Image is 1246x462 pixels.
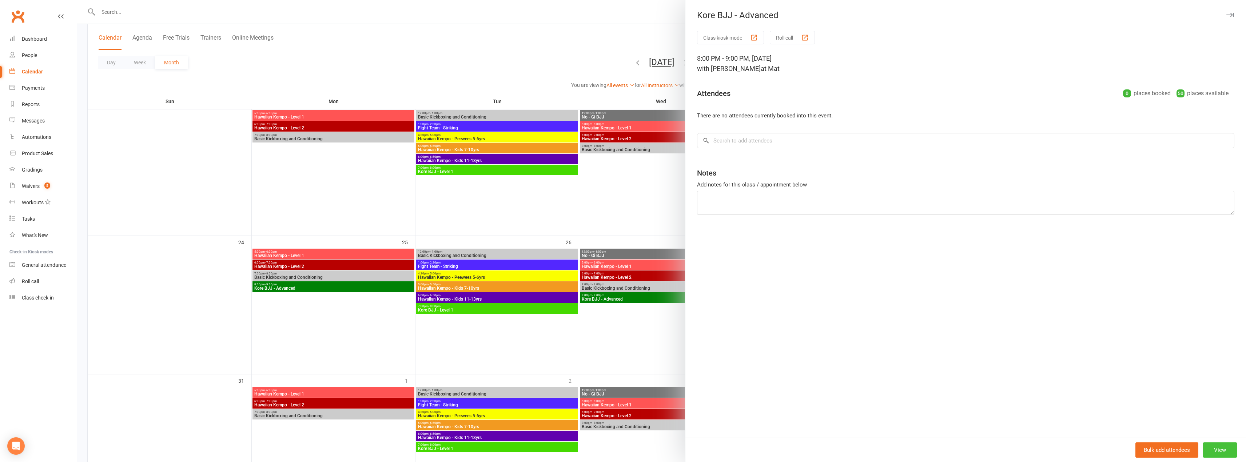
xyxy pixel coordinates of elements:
[697,180,1234,189] div: Add notes for this class / appointment below
[44,182,50,189] span: 5
[697,31,764,44] button: Class kiosk mode
[9,145,77,162] a: Product Sales
[22,167,43,173] div: Gradings
[697,111,1234,120] li: There are no attendees currently booked into this event.
[22,232,48,238] div: What's New
[22,134,51,140] div: Automations
[9,31,77,47] a: Dashboard
[9,257,77,273] a: General attendance kiosk mode
[9,162,77,178] a: Gradings
[22,183,40,189] div: Waivers
[22,200,44,205] div: Workouts
[9,290,77,306] a: Class kiosk mode
[9,80,77,96] a: Payments
[22,52,37,58] div: People
[1177,88,1229,99] div: places available
[9,178,77,194] a: Waivers 5
[770,31,815,44] button: Roll call
[697,65,761,72] span: with [PERSON_NAME]
[697,88,731,99] div: Attendees
[22,150,53,156] div: Product Sales
[22,85,45,91] div: Payments
[1177,89,1185,97] div: 50
[1135,442,1198,458] button: Bulk add attendees
[9,64,77,80] a: Calendar
[22,118,45,124] div: Messages
[761,65,780,72] span: at Mat
[22,278,39,284] div: Roll call
[9,113,77,129] a: Messages
[697,168,716,178] div: Notes
[697,53,1234,74] div: 8:00 PM - 9:00 PM, [DATE]
[22,262,66,268] div: General attendance
[1123,88,1171,99] div: places booked
[7,437,25,455] div: Open Intercom Messenger
[1203,442,1237,458] button: View
[22,216,35,222] div: Tasks
[9,211,77,227] a: Tasks
[22,295,54,301] div: Class check-in
[9,227,77,244] a: What's New
[9,194,77,211] a: Workouts
[22,36,47,42] div: Dashboard
[9,129,77,145] a: Automations
[9,96,77,113] a: Reports
[685,10,1246,20] div: Kore BJJ - Advanced
[22,101,40,107] div: Reports
[697,133,1234,148] input: Search to add attendees
[1123,89,1131,97] div: 0
[9,47,77,64] a: People
[9,273,77,290] a: Roll call
[9,7,27,25] a: Clubworx
[22,69,43,75] div: Calendar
